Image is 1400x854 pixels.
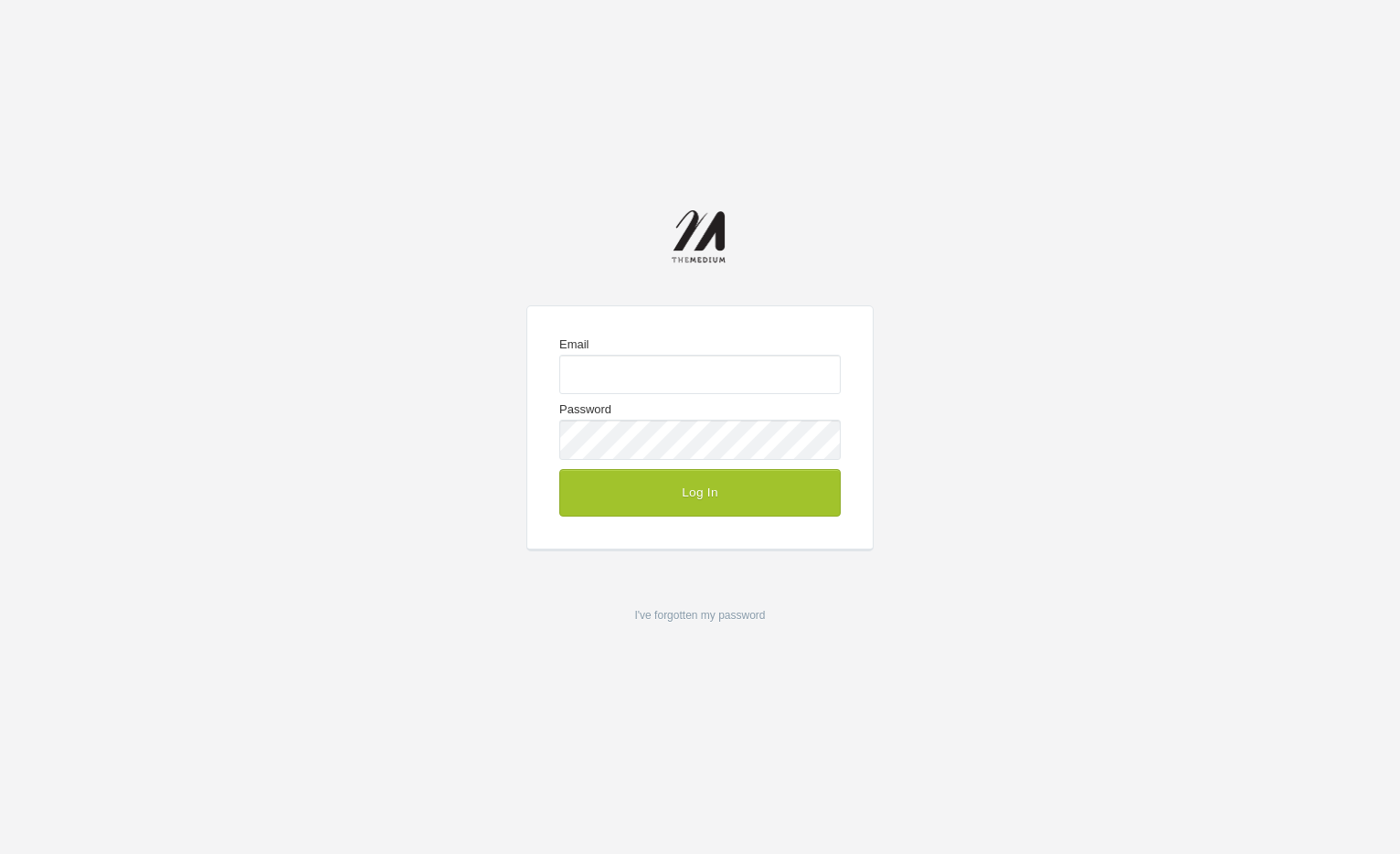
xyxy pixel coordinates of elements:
img: themediumnet-logo_20140702131735.png [672,210,729,265]
label: Email [559,338,841,394]
label: Password [559,403,841,459]
input: Password [559,420,841,459]
a: I've forgotten my password [634,609,765,622]
button: Log In [559,469,841,517]
input: Email [559,355,841,394]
